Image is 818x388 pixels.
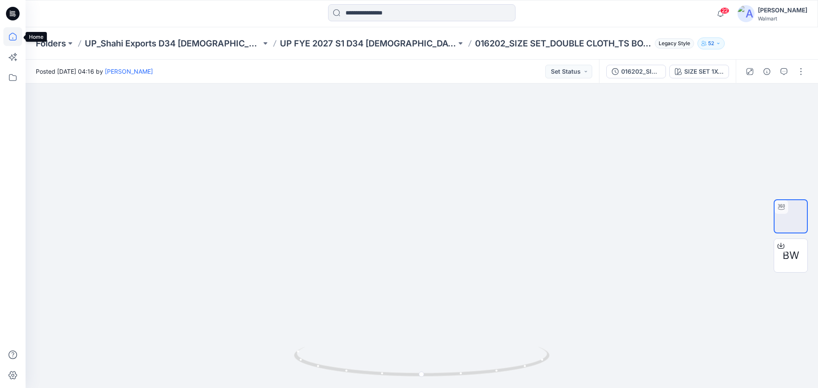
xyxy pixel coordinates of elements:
span: Posted [DATE] 04:16 by [36,67,153,76]
button: Legacy Style [651,37,694,49]
span: BW [783,248,799,263]
div: Walmart [758,15,807,22]
div: SIZE SET 1X-5X [684,67,723,76]
span: 22 [720,7,729,14]
span: Legacy Style [655,38,694,49]
a: UP FYE 2027 S1 D34 [DEMOGRAPHIC_DATA] Woven Tops [280,37,456,49]
p: 52 [708,39,714,48]
a: [PERSON_NAME] [105,68,153,75]
button: 016202_SIZE SET_DOUBLE CLOTH_TS BOYFRIEND SHIRT [606,65,666,78]
img: avatar [737,5,755,22]
a: Folders [36,37,66,49]
div: [PERSON_NAME] [758,5,807,15]
a: UP_Shahi Exports D34 [DEMOGRAPHIC_DATA] Tops [85,37,261,49]
p: 016202_SIZE SET_DOUBLE CLOTH_TS BOYFRIEND SHIRT [475,37,651,49]
button: Details [760,65,774,78]
div: 016202_SIZE SET_DOUBLE CLOTH_TS BOYFRIEND SHIRT [621,67,660,76]
button: SIZE SET 1X-5X [669,65,729,78]
button: 52 [697,37,725,49]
